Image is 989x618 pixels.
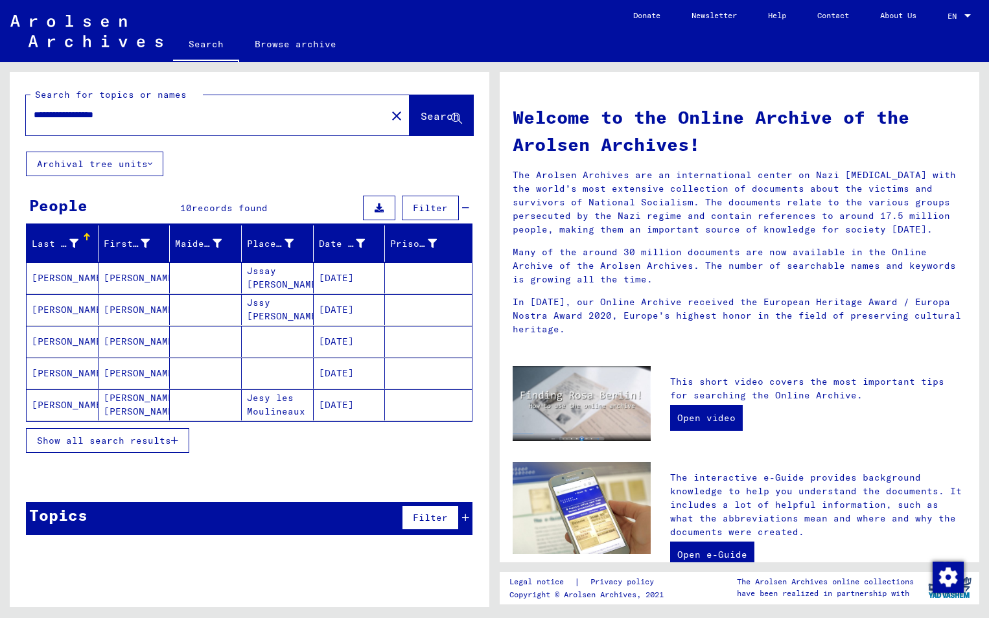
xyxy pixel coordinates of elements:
[670,375,966,402] p: This short video covers the most important tips for searching the Online Archive.
[27,262,99,293] mat-cell: [PERSON_NAME]
[239,29,352,60] a: Browse archive
[513,295,966,336] p: In [DATE], our Online Archive received the European Heritage Award / Europa Nostra Award 2020, Eu...
[27,294,99,325] mat-cell: [PERSON_NAME]
[104,233,170,254] div: First Name
[421,109,460,122] span: Search
[27,225,99,262] mat-header-cell: Last Name
[27,358,99,389] mat-cell: [PERSON_NAME]
[180,202,192,214] span: 10
[410,95,473,135] button: Search
[173,29,239,62] a: Search
[319,233,385,254] div: Date of Birth
[247,233,313,254] div: Place of Birth
[413,202,448,214] span: Filter
[513,168,966,236] p: The Arolsen Archives are an international center on Nazi [MEDICAL_DATA] with the world’s most ext...
[242,262,314,293] mat-cell: Jssay [PERSON_NAME]
[29,194,87,217] div: People
[948,11,957,21] mat-select-trigger: EN
[385,225,472,262] mat-header-cell: Prisoner #
[99,294,170,325] mat-cell: [PERSON_NAME]
[509,589,669,601] p: Copyright © Arolsen Archives, 2021
[932,561,963,592] div: Modification du consentement
[242,389,314,420] mat-cell: Jesy les Moulineaux
[314,358,386,389] mat-cell: [DATE]
[32,233,98,254] div: Last Name
[37,435,171,446] span: Show all search results
[32,237,78,251] div: Last Name
[99,262,170,293] mat-cell: [PERSON_NAME]
[175,233,241,254] div: Maiden Name
[170,225,242,262] mat-header-cell: Maiden Name
[314,294,386,325] mat-cell: [DATE]
[314,389,386,420] mat-cell: [DATE]
[319,237,366,251] div: Date of Birth
[247,237,294,251] div: Place of Birth
[242,225,314,262] mat-header-cell: Place of Birth
[27,326,99,357] mat-cell: [PERSON_NAME]
[670,405,743,431] a: Open video
[104,237,150,251] div: First Name
[99,225,170,262] mat-header-cell: First Name
[314,262,386,293] mat-cell: [DATE]
[314,225,386,262] mat-header-cell: Date of Birth
[26,428,189,453] button: Show all search results
[513,366,651,441] img: video.jpg
[402,505,459,530] button: Filter
[670,471,966,539] p: The interactive e-Guide provides background knowledge to help you understand the documents. It in...
[513,462,651,555] img: eguide.jpg
[513,246,966,286] p: Many of the around 30 million documents are now available in the Online Archive of the Arolsen Ar...
[99,358,170,389] mat-cell: [PERSON_NAME]
[192,202,268,214] span: records found
[389,108,404,124] mat-icon: close
[413,512,448,523] span: Filter
[175,237,222,251] div: Maiden Name
[384,102,410,128] button: Clear
[242,294,314,325] mat-cell: Jssy [PERSON_NAME]
[10,15,163,47] img: Arolsen_neg.svg
[737,576,914,588] p: The Arolsen Archives online collections
[390,237,437,251] div: Prisoner #
[27,389,99,420] mat-cell: [PERSON_NAME]
[670,542,754,567] a: Open e-Guide
[35,89,187,100] mat-label: Search for topics or names
[737,588,914,599] p: have been realized in partnership with
[99,326,170,357] mat-cell: [PERSON_NAME]
[513,104,966,158] h1: Welcome to the Online Archive of the Arolsen Archives!
[580,575,669,589] a: Privacy policy
[314,326,386,357] mat-cell: [DATE]
[933,562,964,593] img: Modification du consentement
[99,389,170,420] mat-cell: [PERSON_NAME] [PERSON_NAME]
[925,571,974,604] img: yv_logo.png
[402,196,459,220] button: Filter
[509,575,669,589] div: |
[509,575,574,589] a: Legal notice
[390,233,456,254] div: Prisoner #
[26,152,163,176] button: Archival tree units
[29,503,87,527] div: Topics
